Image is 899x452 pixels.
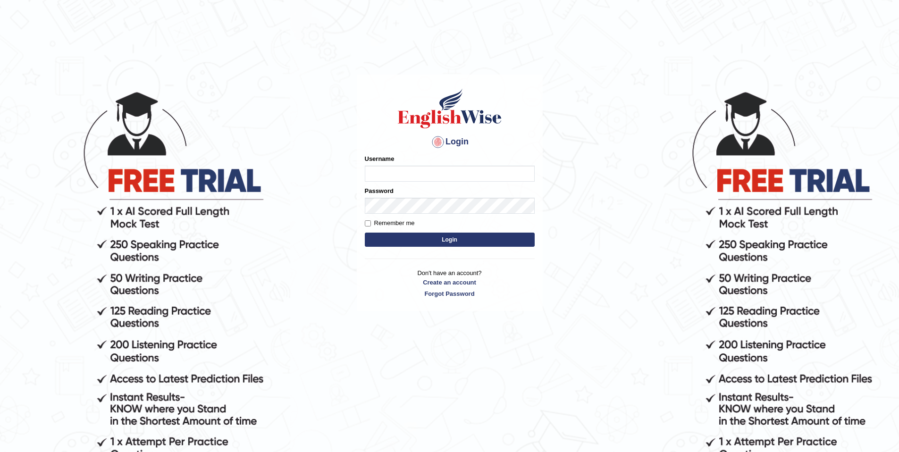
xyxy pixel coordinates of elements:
[365,278,535,287] a: Create an account
[365,154,395,163] label: Username
[365,186,394,195] label: Password
[396,87,504,130] img: Logo of English Wise sign in for intelligent practice with AI
[365,134,535,150] h4: Login
[365,289,535,298] a: Forgot Password
[365,218,415,228] label: Remember me
[365,268,535,298] p: Don't have an account?
[365,220,371,226] input: Remember me
[365,233,535,247] button: Login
